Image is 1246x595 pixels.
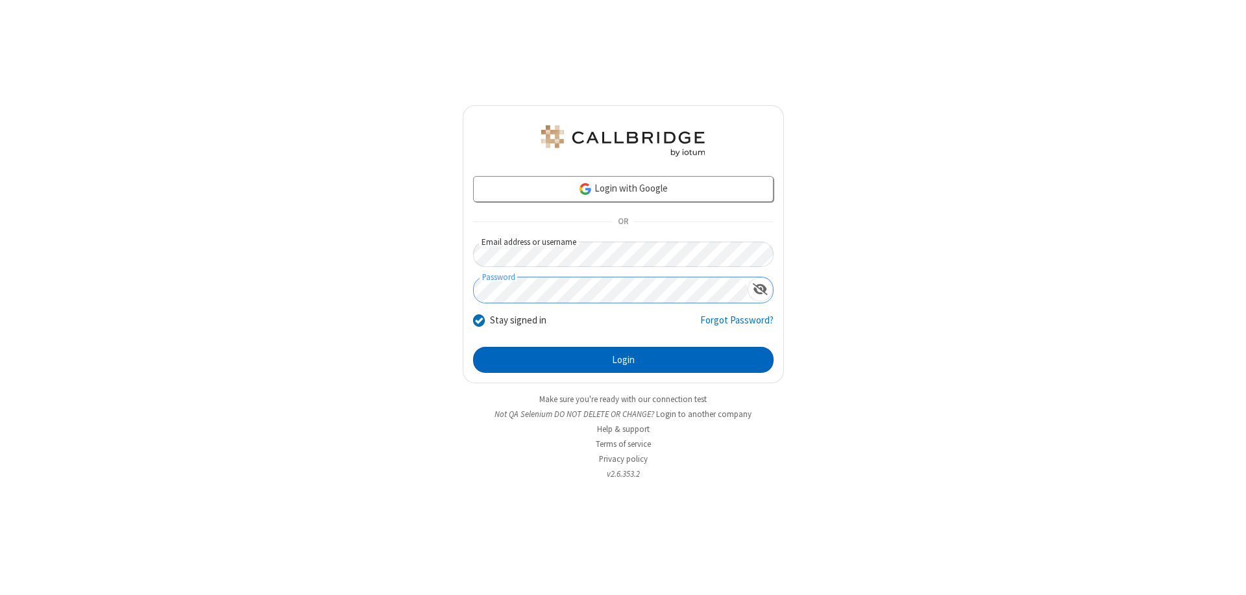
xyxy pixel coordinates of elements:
a: Privacy policy [599,453,648,464]
div: Show password [748,277,773,301]
a: Help & support [597,424,650,435]
span: OR [613,213,633,231]
a: Make sure you're ready with our connection test [539,394,707,405]
img: google-icon.png [578,182,592,196]
iframe: Chat [1214,561,1236,586]
img: QA Selenium DO NOT DELETE OR CHANGE [539,125,707,157]
input: Password [474,277,748,303]
button: Login to another company [656,408,751,420]
button: Login [473,347,774,373]
a: Forgot Password? [700,313,774,338]
a: Login with Google [473,176,774,202]
li: v2.6.353.2 [463,468,784,480]
li: Not QA Selenium DO NOT DELETE OR CHANGE? [463,408,784,420]
input: Email address or username [473,242,774,267]
label: Stay signed in [490,313,546,328]
a: Terms of service [596,438,651,449]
